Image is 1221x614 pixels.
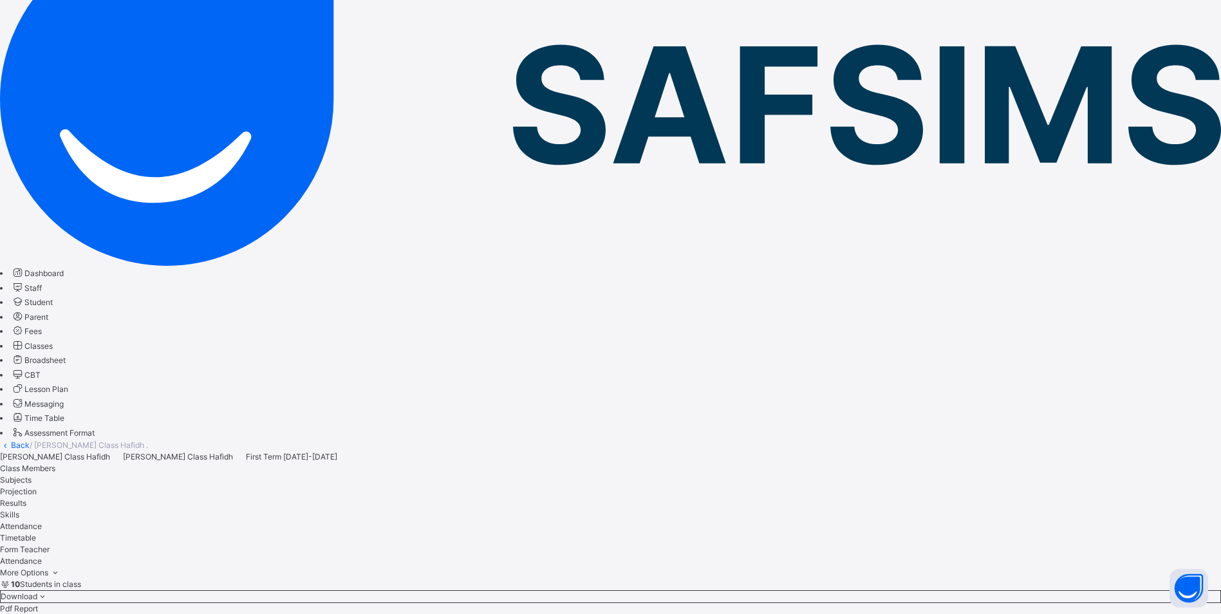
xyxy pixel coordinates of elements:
span: Assessment Format [24,428,95,438]
span: Students in class [11,579,81,589]
span: Messaging [24,399,64,409]
a: CBT [11,370,41,380]
span: Dashboard [24,268,64,278]
a: Broadsheet [11,355,66,365]
a: Time Table [11,413,64,423]
span: CBT [24,370,41,380]
span: Broadsheet [24,355,66,365]
a: Back [11,440,30,450]
span: Time Table [24,413,64,423]
a: Classes [11,341,53,351]
span: Classes [24,341,53,351]
a: Student [11,297,53,307]
a: Fees [11,326,42,336]
span: Student [24,297,53,307]
span: Lesson Plan [24,384,68,394]
a: Parent [11,312,48,322]
span: / [PERSON_NAME] Class Hafidh . [30,440,148,450]
span: Parent [24,312,48,322]
span: Download [1,591,37,601]
a: Dashboard [11,268,64,278]
span: Fees [24,326,42,336]
a: Staff [11,283,42,293]
a: Messaging [11,399,64,409]
span: First Term [DATE]-[DATE] [246,452,337,461]
span: [PERSON_NAME] Class Hafidh [123,452,233,461]
span: Staff [24,283,42,293]
b: 10 [11,579,20,589]
a: Lesson Plan [11,384,68,394]
button: Open asap [1170,569,1208,608]
a: Assessment Format [11,428,95,438]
